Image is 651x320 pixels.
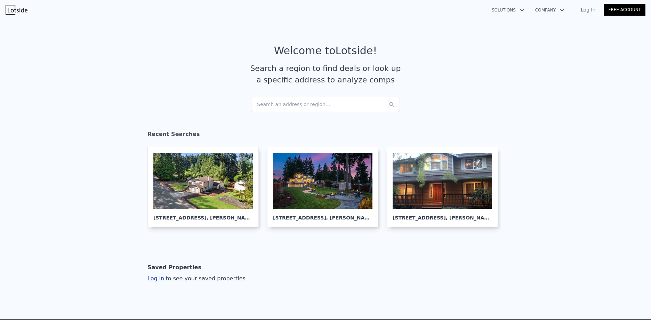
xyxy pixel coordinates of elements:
div: [STREET_ADDRESS] , [PERSON_NAME][GEOGRAPHIC_DATA] [393,209,492,221]
div: [STREET_ADDRESS] , [PERSON_NAME][GEOGRAPHIC_DATA] [273,209,372,221]
a: Log In [572,6,604,13]
div: Log in [147,274,246,283]
div: Saved Properties [147,261,201,274]
a: [STREET_ADDRESS], [PERSON_NAME][GEOGRAPHIC_DATA] [267,147,384,227]
a: [STREET_ADDRESS], [PERSON_NAME][GEOGRAPHIC_DATA] [147,147,264,227]
button: Company [530,4,570,16]
button: Solutions [486,4,530,16]
div: Welcome to Lotside ! [274,45,377,57]
div: Search a region to find deals or look up a specific address to analyze comps [248,63,403,86]
img: Lotside [6,5,27,15]
div: Search an address or region... [251,97,400,112]
div: [STREET_ADDRESS] , [PERSON_NAME][GEOGRAPHIC_DATA] [153,209,253,221]
a: [STREET_ADDRESS], [PERSON_NAME][GEOGRAPHIC_DATA] [387,147,504,227]
span: to see your saved properties [164,275,246,282]
a: Free Account [604,4,645,16]
div: Recent Searches [147,125,504,147]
